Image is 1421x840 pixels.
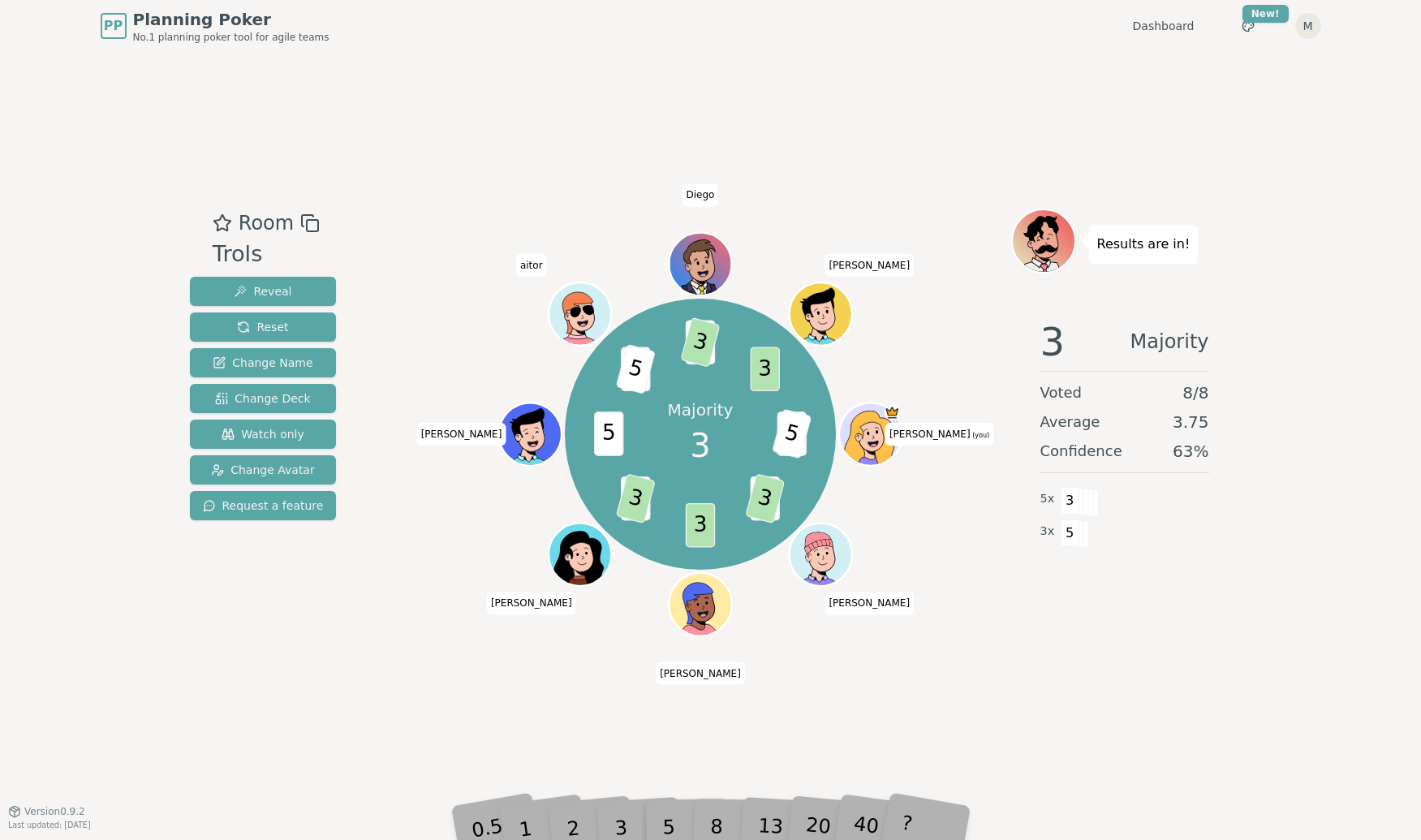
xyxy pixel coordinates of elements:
button: Reset [190,312,337,342]
button: Click to change your avatar [841,404,900,463]
span: Request a feature [203,498,324,514]
span: Reveal [234,283,291,299]
button: M [1295,13,1321,39]
span: Change Name [213,355,312,371]
div: Trols [213,238,320,271]
span: Click to change your name [825,592,914,614]
span: 5 x [1040,490,1055,508]
button: Change Name [190,348,337,377]
span: Change Avatar [211,462,315,478]
button: Change Avatar [190,455,337,485]
span: 3 [690,421,710,470]
span: 3.75 [1173,411,1209,433]
span: Majority [1130,322,1209,361]
span: 8 / 8 [1182,381,1208,404]
button: Add as favourite [213,209,232,238]
span: No.1 planning poker tool for agile teams [133,31,329,44]
button: Reveal [190,277,337,306]
span: 5 [772,409,812,459]
button: Change Deck [190,384,337,413]
p: Majority [668,398,734,421]
a: Dashboard [1133,18,1195,34]
span: Click to change your name [683,183,719,206]
span: 3 [616,473,656,523]
span: Watch only [222,426,304,442]
span: Click to change your name [656,661,745,684]
span: Last updated: [DATE] [8,821,91,829]
button: Version0.9.2 [8,805,85,818]
span: Planning Poker [133,8,329,31]
span: Room [239,209,294,238]
span: 3 x [1040,523,1055,541]
span: 3 [745,473,785,523]
a: PPPlanning PokerNo.1 planning poker tool for agile teams [101,8,329,44]
span: 5 [1061,519,1079,547]
span: Click to change your name [487,592,576,614]
span: Click to change your name [417,423,506,446]
span: Click to change your name [516,253,547,276]
span: 3 [1040,322,1066,361]
span: Reset [237,319,288,335]
span: 3 [686,503,715,548]
button: Watch only [190,420,337,449]
span: 5 [594,411,623,456]
span: Click to change your name [885,423,993,446]
button: New! [1234,11,1263,41]
button: Request a feature [190,491,337,520]
span: 3 [751,347,780,392]
span: (you) [971,432,990,439]
span: 3 [680,317,720,368]
span: 5 [616,344,656,394]
span: María is the host [885,404,900,420]
span: Version 0.9.2 [24,805,85,818]
span: Change Deck [215,390,310,407]
div: New! [1242,5,1289,23]
span: Voted [1040,381,1083,404]
span: 3 [1061,487,1079,515]
span: 63 % [1173,440,1208,463]
span: Average [1040,411,1100,433]
span: Confidence [1040,440,1122,463]
span: PP [104,16,123,36]
p: Results are in! [1097,233,1191,256]
span: Click to change your name [825,253,914,276]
